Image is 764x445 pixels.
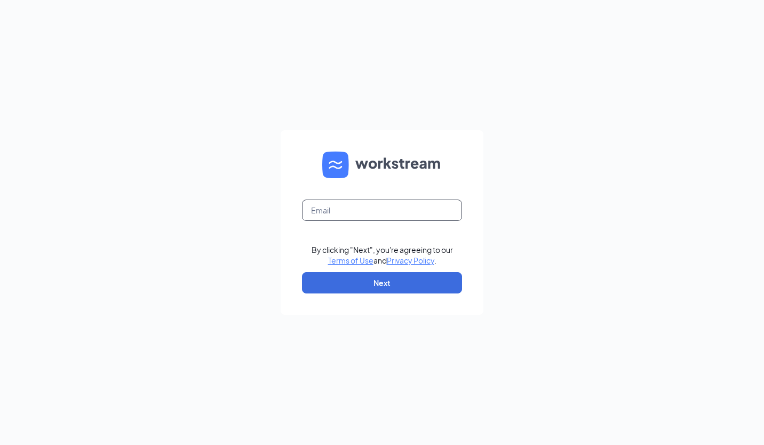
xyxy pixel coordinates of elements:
[387,256,434,265] a: Privacy Policy
[312,244,453,266] div: By clicking "Next", you're agreeing to our and .
[302,200,462,221] input: Email
[328,256,373,265] a: Terms of Use
[322,152,442,178] img: WS logo and Workstream text
[302,272,462,293] button: Next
